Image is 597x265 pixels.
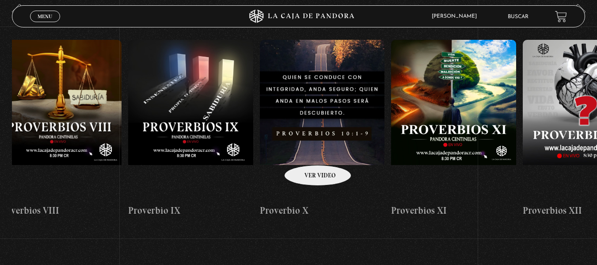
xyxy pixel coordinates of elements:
h4: Proverbio IX [128,204,253,218]
h4: Proverbios XI [391,204,516,218]
a: Buscar [508,14,529,19]
h4: Proverbio X [260,204,385,218]
button: Previous [12,4,27,19]
a: Proverbio X [260,26,385,232]
a: Proverbios XI [391,26,516,232]
a: View your shopping cart [555,10,567,22]
a: Proverbio IX [128,26,253,232]
span: [PERSON_NAME] [427,14,486,19]
span: Menu [38,14,52,19]
span: Cerrar [34,21,55,27]
button: Next [570,4,586,19]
